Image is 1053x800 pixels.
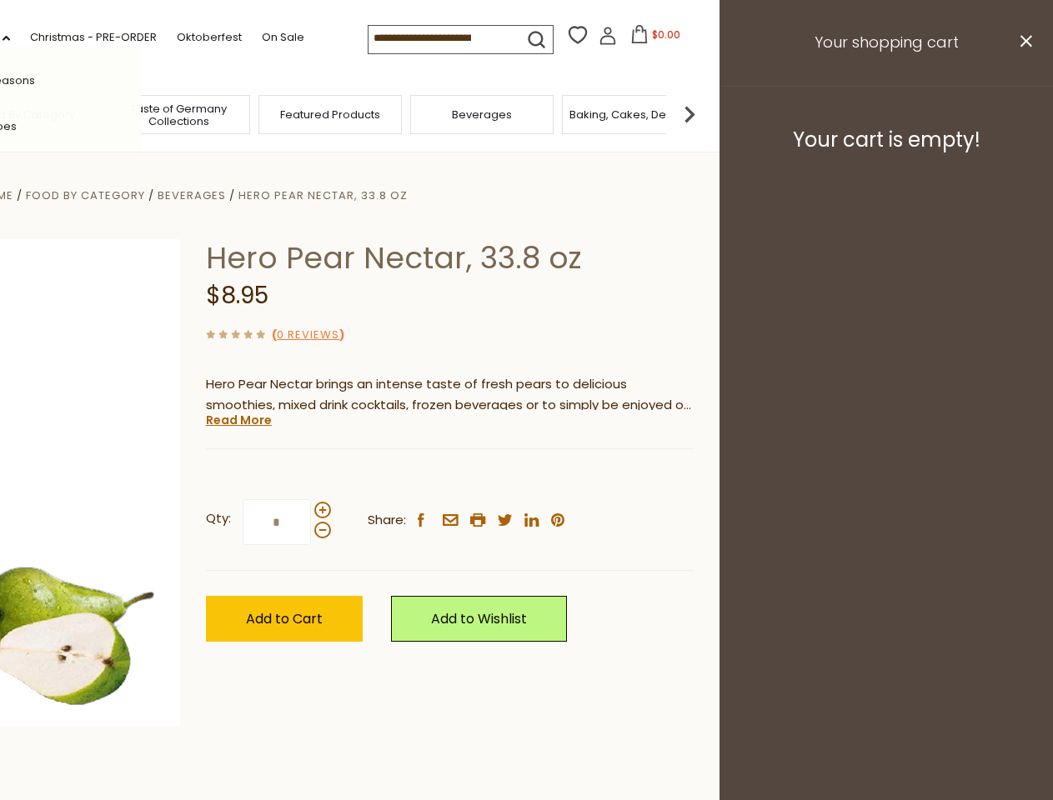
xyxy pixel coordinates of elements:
[30,28,157,47] a: Christmas - PRE-ORDER
[452,108,512,121] a: Beverages
[158,187,226,203] a: Beverages
[206,596,363,642] button: Add to Cart
[280,108,380,121] a: Featured Products
[238,187,408,203] a: Hero Pear Nectar, 33.8 oz
[206,374,694,416] p: Hero Pear Nectar brings an intense taste of fresh pears to delicious smoothies, mixed drink cockt...
[262,28,304,47] a: On Sale
[206,239,694,277] h1: Hero Pear Nectar, 33.8 oz
[272,327,344,342] span: ( )
[652,27,680,42] span: $0.00
[243,499,311,545] input: Qty:
[206,508,231,529] strong: Qty:
[740,127,1032,152] h3: Your cart is empty!
[206,412,272,428] a: Read More
[246,609,323,628] span: Add to Cart
[26,187,145,203] a: Food By Category
[277,327,339,344] a: 0 Reviews
[206,279,268,312] span: $8.95
[620,25,691,50] button: $0.00
[569,108,699,121] a: Baking, Cakes, Desserts
[368,510,406,531] span: Share:
[673,97,706,131] img: next arrow
[112,102,245,127] a: Taste of Germany Collections
[391,596,567,642] a: Add to Wishlist
[177,28,242,47] a: Oktoberfest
